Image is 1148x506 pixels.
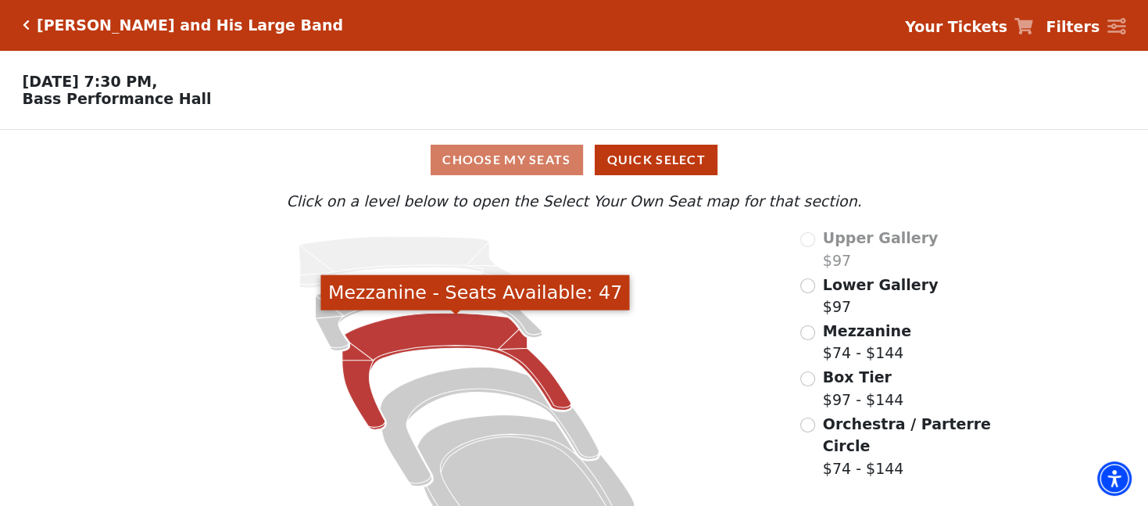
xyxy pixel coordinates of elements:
[37,16,343,34] h5: [PERSON_NAME] and His Large Band
[823,413,993,480] label: $74 - $144
[1046,18,1100,35] strong: Filters
[800,418,815,432] input: Orchestra / Parterre Circle$74 - $144
[595,145,717,175] button: Quick Select
[823,274,939,318] label: $97
[823,276,939,293] span: Lower Gallery
[823,320,911,364] label: $74 - $144
[823,229,939,246] span: Upper Gallery
[823,368,892,386] span: Box Tier
[23,20,30,31] a: Click here to go back to filters
[823,366,904,411] label: $97 - $144
[823,322,911,339] span: Mezzanine
[905,16,1033,38] a: Your Tickets
[800,325,815,340] input: Mezzanine$74 - $144
[823,227,939,271] label: $97
[320,275,629,310] div: Mezzanine - Seats Available: 47
[800,278,815,293] input: Lower Gallery$97
[905,18,1007,35] strong: Your Tickets
[800,371,815,386] input: Box Tier$97 - $144
[823,415,991,455] span: Orchestra / Parterre Circle
[155,190,993,213] p: Click on a level below to open the Select Your Own Seat map for that section.
[299,236,513,288] path: Upper Gallery - Seats Available: 0
[1097,461,1132,496] div: Accessibility Menu
[1046,16,1125,38] a: Filters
